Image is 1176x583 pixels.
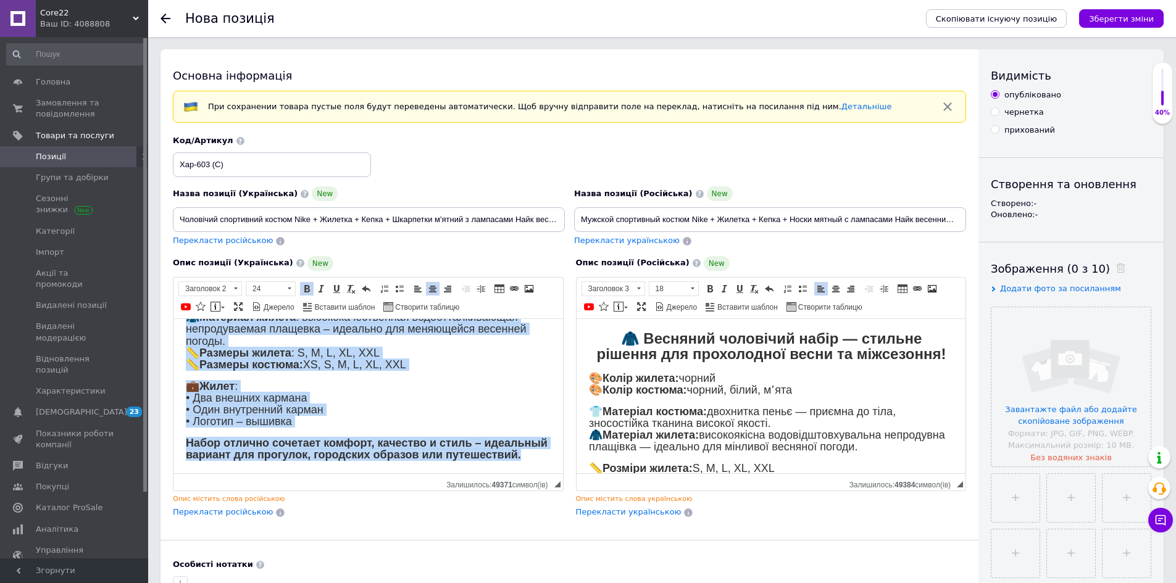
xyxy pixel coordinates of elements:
[635,300,648,313] a: Максимізувати
[26,86,130,99] strong: Матеріал костюма:
[896,282,909,296] a: Таблиця
[841,102,892,111] a: Детальніше
[12,118,374,142] strong: Набор отлично сочетает комфорт, качество и стиль – идеальный вариант для прогулок, городских обра...
[844,282,857,296] a: По правому краю
[12,53,215,77] span: 🎨 чорний 🎨 чорний, білий, мʼята
[612,300,630,313] a: Вставити повідомлення
[12,12,377,257] body: Редактор, 6FE7EB1A-1BA1-4F6F-96E2-AB0C71E3D88A
[574,189,693,198] span: Назва позиції (Російська)
[577,319,966,473] iframe: Редактор, 6FE7EB1A-1BA1-4F6F-96E2-AB0C71E3D88A
[173,189,298,198] span: Назва позиції (Українська)
[26,61,61,73] strong: Жилет
[554,481,561,487] span: Потягніть для зміни розмірів
[393,282,406,296] a: Вставити/видалити маркований список
[991,198,1151,209] div: Створено: -
[877,282,891,296] a: Збільшити відступ
[26,143,116,155] strong: Розміри жилета:
[665,302,698,313] span: Джерело
[36,386,106,397] span: Характеристики
[262,302,294,313] span: Джерело
[173,494,564,503] div: Опис містить слова російською
[1089,14,1154,23] i: Зберегти зміни
[925,282,939,296] a: Зображення
[312,186,338,201] span: New
[36,407,127,418] span: [DEMOGRAPHIC_DATA]
[446,478,554,489] div: Кiлькiсть символiв
[574,236,680,245] span: Перекласти українською
[493,282,506,296] a: Таблиця
[649,281,699,296] a: 18
[173,236,273,245] span: Перекласти російською
[582,282,633,296] span: Заголовок 3
[426,282,440,296] a: По центру
[507,282,521,296] a: Вставити/Редагувати посилання (Ctrl+L)
[991,68,1151,83] div: Видимість
[26,65,111,77] strong: Колір костюма:
[576,494,967,503] div: Опис містить слова українською
[250,300,296,313] a: Джерело
[576,258,690,267] span: Опис позиції (Російська)
[378,282,391,296] a: Вставити/видалити нумерований список
[127,407,142,417] span: 23
[359,282,373,296] a: Повернути (Ctrl+Z)
[36,545,114,567] span: Управління сайтом
[300,282,314,296] a: Жирний (Ctrl+B)
[459,282,473,296] a: Зменшити відступ
[194,300,207,313] a: Вставити іконку
[382,300,461,313] a: Створити таблицю
[704,300,780,313] a: Вставити шаблон
[1153,109,1172,117] div: 40%
[1004,89,1061,101] div: опубліковано
[522,282,536,296] a: Зображення
[208,102,891,111] span: При сохранении товара пустые поля будут переведены автоматически. Щоб вручну відправити поле на п...
[703,282,717,296] a: Жирний (Ctrl+B)
[231,300,245,313] a: Максимізувати
[814,282,828,296] a: По лівому краю
[36,247,64,258] span: Імпорт
[474,282,488,296] a: Збільшити відступ
[991,209,1151,220] div: Оновлено: -
[36,130,114,141] span: Товари та послуги
[36,481,69,492] span: Покупці
[36,321,114,343] span: Видалені модерацією
[441,282,454,296] a: По правому краю
[911,282,924,296] a: Вставити/Редагувати посилання (Ctrl+L)
[173,136,233,145] span: Код/Артикул
[6,43,146,65] input: Пошук
[12,61,150,109] span: 💼 : • Два внешних кармана • Один внутренний карман • Логотип – вышивка
[991,261,1151,276] div: Зображення (0 з 10)
[344,282,358,296] a: Видалити форматування
[246,282,283,296] span: 24
[862,282,876,296] a: Зменшити відступ
[36,76,70,88] span: Головна
[209,300,227,313] a: Вставити повідомлення
[26,28,118,40] strong: Размеры жилета
[829,282,843,296] a: По центру
[178,281,242,296] a: Заголовок 2
[173,507,273,516] span: Перекласти російською
[574,207,966,232] input: Наприклад, H&M жіноча сукня зелена 38 розмір вечірня максі з блискітками
[796,302,862,313] span: Створити таблицю
[173,560,253,569] b: Особисті нотатки
[40,7,133,19] span: Core22
[36,524,78,535] span: Аналітика
[36,300,107,311] span: Видалені позиції
[173,319,563,473] iframe: Редактор, 97968E42-976D-4DFD-8319-A12CB00F43D5
[36,193,114,215] span: Сезонні знижки
[411,282,425,296] a: По лівому краю
[393,302,459,313] span: Створити таблицю
[36,354,114,376] span: Відновлення позицій
[715,302,778,313] span: Вставити шаблон
[173,258,293,267] span: Опис позиції (Українська)
[307,256,333,271] span: New
[653,300,699,313] a: Джерело
[582,281,645,296] a: Заголовок 3
[36,172,109,183] span: Групи та добірки
[707,186,733,201] span: New
[1000,284,1121,293] span: Додати фото за посиланням
[991,176,1151,192] div: Створення та оновлення
[36,226,75,237] span: Категорії
[718,282,732,296] a: Курсив (Ctrl+I)
[649,282,686,296] span: 18
[36,460,68,471] span: Відгуки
